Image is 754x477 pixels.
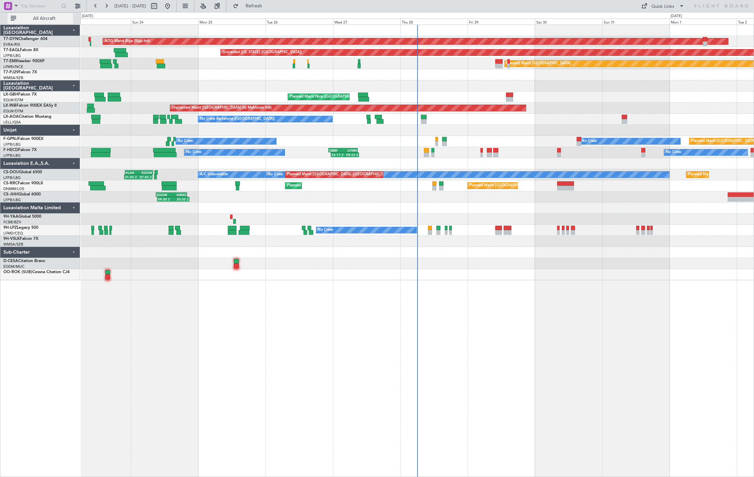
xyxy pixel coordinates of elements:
[3,237,20,241] span: 9H-VSLK
[535,19,602,25] div: Sat 30
[265,19,333,25] div: Tue 26
[7,13,73,24] button: All Aircraft
[287,181,393,191] div: Planned Maint [GEOGRAPHIC_DATA] ([GEOGRAPHIC_DATA])
[287,170,393,180] div: Planned Maint [GEOGRAPHIC_DATA] ([GEOGRAPHIC_DATA])
[3,53,21,58] a: LFPB/LBG
[3,37,47,41] a: T7-DYNChallenger 604
[666,147,681,157] div: No Crew
[186,147,202,157] div: No Crew
[173,197,189,201] div: 20:55 Z
[3,93,18,97] span: LX-GBH
[3,153,21,158] a: LFPB/LBG
[3,142,21,147] a: LFPB/LBG
[3,115,19,119] span: LX-AOA
[670,19,737,25] div: Mon 1
[3,226,38,230] a: 9H-LPZLegacy 500
[3,75,23,80] a: WMSA/SZB
[3,264,25,269] a: EDDM/MUC
[3,197,21,203] a: LFPB/LBG
[105,36,150,46] div: AOG Maint Riga (Riga Intl)
[172,103,272,113] div: Unplanned Maint [GEOGRAPHIC_DATA] (Al Maktoum Intl)
[230,1,270,11] button: Refresh
[345,153,358,157] div: 09:22 Z
[3,170,42,174] a: CS-DOUGlobal 6500
[3,192,41,196] a: CS-JHHGlobal 6000
[21,1,59,11] input: Trip Number
[267,170,283,180] div: No Crew
[3,242,23,247] a: WMSA/SZB
[3,98,23,103] a: EDLW/DTM
[3,37,19,41] span: T7-DYN
[3,104,57,108] a: LX-INBFalcon 900EX EASy II
[125,171,139,175] div: KLAX
[125,175,138,179] div: 21:45 Z
[178,136,193,146] div: No Crew
[333,19,400,25] div: Wed 27
[3,148,18,152] span: F-HECD
[138,175,152,179] div: 07:45 Z
[3,109,23,114] a: EDLW/DTM
[3,181,43,185] a: CS-RRCFalcon 900LX
[3,175,21,180] a: LFPB/LBG
[158,197,173,201] div: 09:30 Z
[131,19,198,25] div: Sun 24
[343,148,357,152] div: LFMN
[652,3,675,10] div: Quick Links
[156,193,171,197] div: EGGW
[331,153,345,157] div: 23:17 Z
[329,148,343,152] div: SBBR
[638,1,688,11] button: Quick Links
[3,192,18,196] span: CS-JHH
[400,19,468,25] div: Thu 28
[3,120,21,125] a: LELL/QSA
[3,70,37,74] a: T7-PJ29Falcon 7X
[82,13,93,19] div: [DATE]
[3,237,38,241] a: 9H-VSLKFalcon 7X
[64,19,131,25] div: Sat 23
[3,270,70,274] a: OO-ROK (SUB)Cessna Citation CJ4
[114,3,146,9] span: [DATE] - [DATE]
[602,19,670,25] div: Sun 31
[3,220,21,225] a: FCBB/BZV
[469,181,575,191] div: Planned Maint [GEOGRAPHIC_DATA] ([GEOGRAPHIC_DATA])
[3,148,37,152] a: F-HECDFalcon 7X
[3,48,38,52] a: T7-EAGLFalcon 8X
[290,92,365,102] div: Planned Maint Nice ([GEOGRAPHIC_DATA])
[198,19,265,25] div: Mon 25
[581,136,597,146] div: No Crew
[3,137,43,141] a: F-GPNJFalcon 900EX
[3,259,18,263] span: D-CESA
[506,59,571,69] div: Planned Maint [GEOGRAPHIC_DATA]
[3,115,51,119] a: LX-AOACitation Mustang
[3,70,19,74] span: T7-PJ29
[3,48,20,52] span: T7-EAGL
[3,186,24,191] a: DNMM/LOS
[3,181,18,185] span: CS-RRC
[222,47,302,58] div: Grounded [US_STATE] ([GEOGRAPHIC_DATA])
[3,259,45,263] a: D-CESACitation Bravo
[3,64,23,69] a: LFMN/NCE
[3,270,32,274] span: OO-ROK (SUB)
[3,170,19,174] span: CS-DOU
[3,104,16,108] span: LX-INB
[3,93,37,97] a: LX-GBHFalcon 7X
[3,215,41,219] a: 9H-YAAGlobal 5000
[468,19,535,25] div: Fri 29
[3,226,17,230] span: 9H-LPZ
[3,42,20,47] a: EVRA/RIX
[240,4,268,8] span: Refresh
[3,231,23,236] a: LFMD/CEQ
[3,59,44,63] a: T7-EMIHawker 900XP
[17,16,71,21] span: All Aircraft
[671,13,682,19] div: [DATE]
[3,215,19,219] span: 9H-YAA
[318,225,333,235] div: No Crew
[3,59,16,63] span: T7-EMI
[200,170,228,180] div: A/C Unavailable
[3,137,18,141] span: F-GPNJ
[172,193,186,197] div: KRNO
[200,114,275,124] div: No Crew Barcelona ([GEOGRAPHIC_DATA])
[139,171,152,175] div: EGGW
